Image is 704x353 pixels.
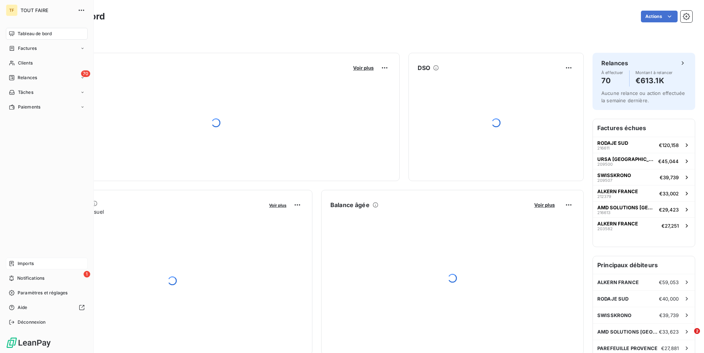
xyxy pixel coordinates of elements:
[597,227,613,231] span: 203582
[659,329,679,335] span: €33,623
[597,156,655,162] span: URSA [GEOGRAPHIC_DATA]
[659,279,679,285] span: €59,053
[330,201,370,209] h6: Balance âgée
[18,290,67,296] span: Paramètres et réglages
[659,296,679,302] span: €40,000
[601,75,623,87] h4: 70
[661,345,679,351] span: €27,881
[597,345,657,351] span: PAREFEUILLE PROVENCE
[641,11,678,22] button: Actions
[267,202,289,208] button: Voir plus
[18,74,37,81] span: Relances
[597,205,656,210] span: AMD SOLUTIONS [GEOGRAPHIC_DATA]
[659,142,679,148] span: €120,158
[659,207,679,213] span: €29,423
[635,70,673,75] span: Montant à relancer
[81,70,90,77] span: 70
[597,279,639,285] span: ALKERN FRANCE
[18,30,52,37] span: Tableau de bord
[6,302,88,313] a: Aide
[597,188,638,194] span: ALKERN FRANCE
[18,319,46,326] span: Déconnexion
[593,217,695,234] button: ALKERN FRANCE203582€27,251
[353,65,374,71] span: Voir plus
[84,271,90,277] span: 1
[658,158,679,164] span: €45,044
[601,59,628,67] h6: Relances
[635,75,673,87] h4: €613.1K
[597,178,612,183] span: 209507
[679,328,697,346] iframe: Intercom live chat
[660,174,679,180] span: €39,739
[269,203,286,208] span: Voir plus
[597,221,638,227] span: ALKERN FRANCE
[18,104,40,110] span: Paiements
[418,63,430,72] h6: DSO
[659,191,679,196] span: €33,002
[593,137,695,153] button: RODAJE SUD216611€120,158
[18,260,34,267] span: Imports
[41,208,264,216] span: Chiffre d'affaires mensuel
[18,89,33,96] span: Tâches
[351,65,376,71] button: Voir plus
[597,296,629,302] span: RODAJE SUD
[601,90,685,103] span: Aucune relance ou action effectuée la semaine dernière.
[661,223,679,229] span: €27,251
[601,70,623,75] span: À effectuer
[21,7,73,13] span: TOUT FAIRE
[593,169,695,185] button: SWISSKRONO209507€39,739
[593,153,695,169] button: URSA [GEOGRAPHIC_DATA]209500€45,044
[593,201,695,217] button: AMD SOLUTIONS [GEOGRAPHIC_DATA]216613€29,423
[597,172,631,178] span: SWISSKRONO
[593,119,695,137] h6: Factures échues
[597,312,632,318] span: SWISSKRONO
[659,312,679,318] span: €39,739
[694,328,700,334] span: 2
[597,140,628,146] span: RODAJE SUD
[597,194,611,199] span: 212379
[17,275,44,282] span: Notifications
[597,329,659,335] span: AMD SOLUTIONS [GEOGRAPHIC_DATA]
[597,146,609,150] span: 216611
[597,210,610,215] span: 216613
[532,202,557,208] button: Voir plus
[6,337,51,349] img: Logo LeanPay
[18,304,27,311] span: Aide
[593,185,695,201] button: ALKERN FRANCE212379€33,002
[593,256,695,274] h6: Principaux débiteurs
[534,202,555,208] span: Voir plus
[597,162,613,166] span: 209500
[18,60,33,66] span: Clients
[18,45,37,52] span: Factures
[6,4,18,16] div: TF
